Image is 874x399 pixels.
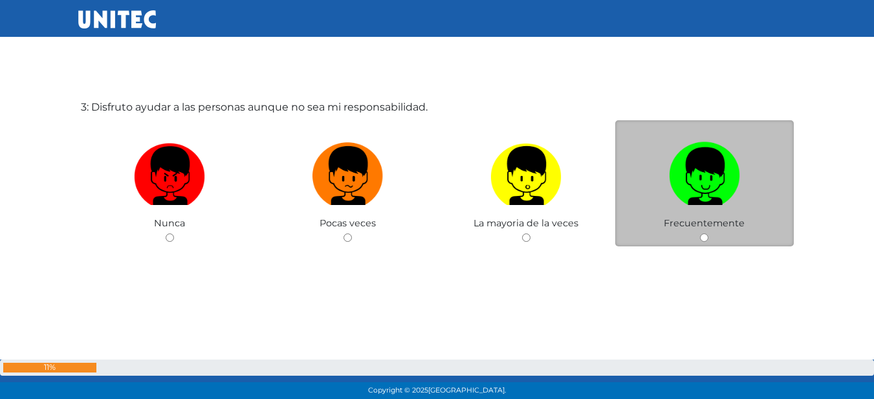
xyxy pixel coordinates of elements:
label: 3: Disfruto ayudar a las personas aunque no sea mi responsabilidad. [81,100,428,115]
img: La mayoria de la veces [490,137,562,205]
div: 11% [3,363,96,372]
span: Nunca [154,217,185,229]
img: Nunca [134,137,205,205]
span: Frecuentemente [664,217,745,229]
img: UNITEC [78,10,156,28]
img: Pocas veces [312,137,384,205]
img: Frecuentemente [669,137,740,205]
span: Pocas veces [320,217,376,229]
span: [GEOGRAPHIC_DATA]. [428,386,506,394]
span: La mayoria de la veces [474,217,578,229]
